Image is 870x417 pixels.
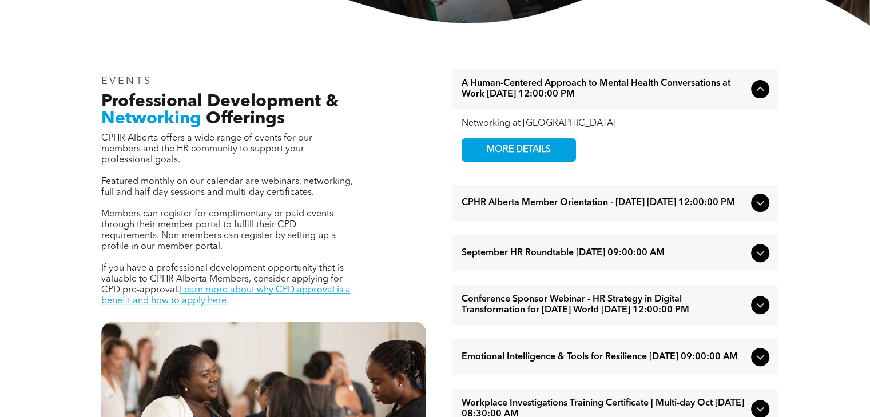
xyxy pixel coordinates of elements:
[101,264,344,295] span: If you have a professional development opportunity that is valuable to CPHR Alberta Members, cons...
[206,110,285,127] span: Offerings
[462,138,576,162] a: MORE DETAILS
[101,93,339,110] span: Professional Development &
[101,134,312,165] span: CPHR Alberta offers a wide range of events for our members and the HR community to support your p...
[462,352,746,363] span: Emotional Intelligence & Tools for Resilience [DATE] 09:00:00 AM
[462,78,746,100] span: A Human-Centered Approach to Mental Health Conversations at Work [DATE] 12:00:00 PM
[101,177,353,197] span: Featured monthly on our calendar are webinars, networking, full and half-day sessions and multi-d...
[101,110,201,127] span: Networking
[474,139,564,161] span: MORE DETAILS
[462,198,746,209] span: CPHR Alberta Member Orientation - [DATE] [DATE] 12:00:00 PM
[101,210,336,251] span: Members can register for complimentary or paid events through their member portal to fulfill thei...
[462,118,769,129] div: Networking at [GEOGRAPHIC_DATA]
[101,286,351,306] a: Learn more about why CPD approval is a benefit and how to apply here.
[462,248,746,259] span: September HR Roundtable [DATE] 09:00:00 AM
[101,76,152,86] span: EVENTS
[462,294,746,316] span: Conference Sponsor Webinar - HR Strategy in Digital Transformation for [DATE] World [DATE] 12:00:...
